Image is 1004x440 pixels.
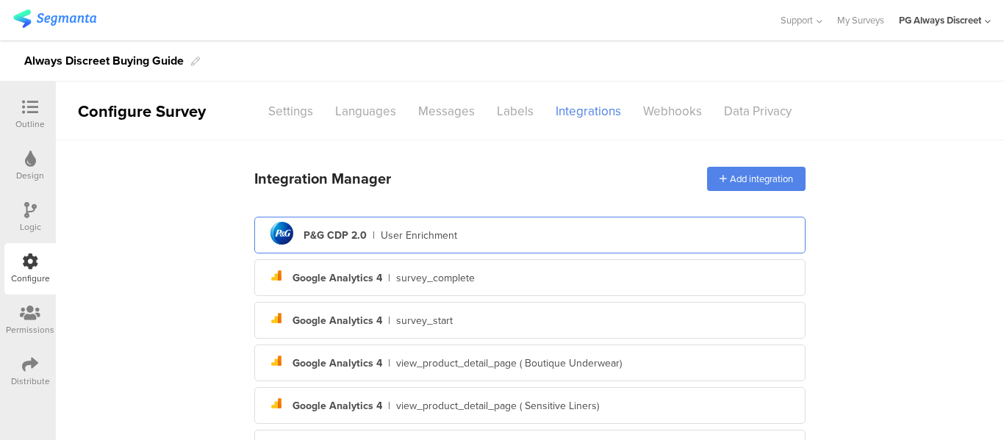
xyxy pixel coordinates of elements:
[13,10,96,28] img: segmanta logo
[388,356,390,371] div: |
[632,98,713,124] div: Webhooks
[254,167,391,190] div: Integration Manager
[388,270,390,286] div: |
[293,398,382,414] div: Google Analytics 4
[15,118,45,131] div: Outline
[293,313,382,328] div: Google Analytics 4
[545,98,632,124] div: Integrations
[396,270,475,286] div: survey_complete
[713,98,803,124] div: Data Privacy
[6,323,54,336] div: Permissions
[899,13,981,27] div: PG Always Discreet
[293,270,382,286] div: Google Analytics 4
[373,228,375,243] div: |
[304,228,367,243] div: P&G CDP 2.0
[707,167,806,191] div: Add integration
[407,98,486,124] div: Messages
[324,98,407,124] div: Languages
[56,99,225,123] div: Configure Survey
[396,356,622,371] div: view_product_detail_page ( Boutique Underwear)
[257,98,324,124] div: Settings
[16,169,44,182] div: Design
[486,98,545,124] div: Labels
[293,356,382,371] div: Google Analytics 4
[24,49,184,73] div: Always Discreet Buying Guide
[388,398,390,414] div: |
[396,313,453,328] div: survey_start
[381,228,457,243] div: User Enrichment
[11,272,50,285] div: Configure
[20,220,41,234] div: Logic
[11,375,50,388] div: Distribute
[388,313,390,328] div: |
[396,398,599,414] div: view_product_detail_page ( Sensitive Liners)
[781,13,813,27] span: Support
